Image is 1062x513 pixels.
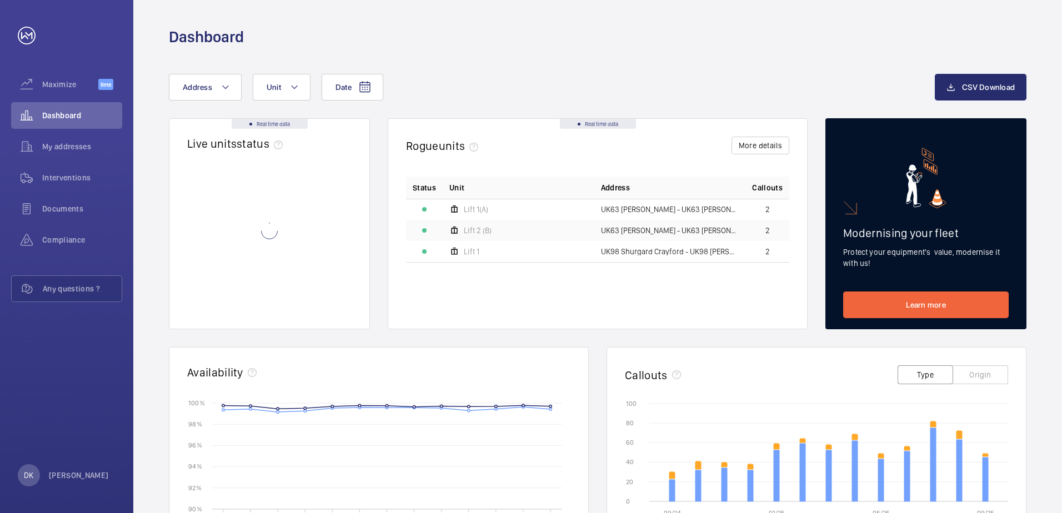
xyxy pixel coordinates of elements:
[765,205,770,213] span: 2
[898,365,953,384] button: Type
[237,137,287,150] span: status
[843,226,1009,240] h2: Modernising your fleet
[843,291,1009,318] a: Learn more
[626,400,637,408] text: 100
[188,441,202,449] text: 96 %
[601,205,739,213] span: UK63 [PERSON_NAME] - UK63 [PERSON_NAME]
[335,83,352,92] span: Date
[626,439,634,446] text: 60
[253,74,310,100] button: Unit
[962,83,1015,92] span: CSV Download
[953,365,1008,384] button: Origin
[601,182,630,193] span: Address
[188,462,202,470] text: 94 %
[42,110,122,121] span: Dashboard
[188,505,202,512] text: 90 %
[169,27,244,47] h1: Dashboard
[188,420,202,428] text: 98 %
[439,139,483,153] span: units
[765,227,770,234] span: 2
[843,247,1009,269] p: Protect your equipment's value, modernise it with us!
[413,182,436,193] p: Status
[752,182,783,193] span: Callouts
[98,79,113,90] span: Beta
[601,248,739,255] span: UK98 Shurgard Crayford - UK98 [PERSON_NAME]
[406,139,483,153] h2: Rogue
[464,227,492,234] span: Lift 2 (B)
[24,470,33,481] p: DK
[267,83,281,92] span: Unit
[187,137,287,150] h2: Live units
[187,365,243,379] h2: Availability
[464,205,488,213] span: Lift 1(A)
[188,399,205,406] text: 100 %
[626,478,633,486] text: 20
[464,248,479,255] span: Lift 1
[449,182,464,193] span: Unit
[183,83,212,92] span: Address
[42,203,122,214] span: Documents
[42,234,122,245] span: Compliance
[626,458,634,466] text: 40
[49,470,109,481] p: [PERSON_NAME]
[626,419,634,427] text: 80
[732,137,789,154] button: More details
[601,227,739,234] span: UK63 [PERSON_NAME] - UK63 [PERSON_NAME]
[935,74,1026,100] button: CSV Download
[188,484,202,491] text: 92 %
[42,141,122,152] span: My addresses
[42,79,98,90] span: Maximize
[322,74,383,100] button: Date
[625,368,668,382] h2: Callouts
[626,497,630,505] text: 0
[906,148,946,208] img: marketing-card.svg
[169,74,242,100] button: Address
[765,248,770,255] span: 2
[43,283,122,294] span: Any questions ?
[232,119,308,129] div: Real time data
[560,119,636,129] div: Real time data
[42,172,122,183] span: Interventions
